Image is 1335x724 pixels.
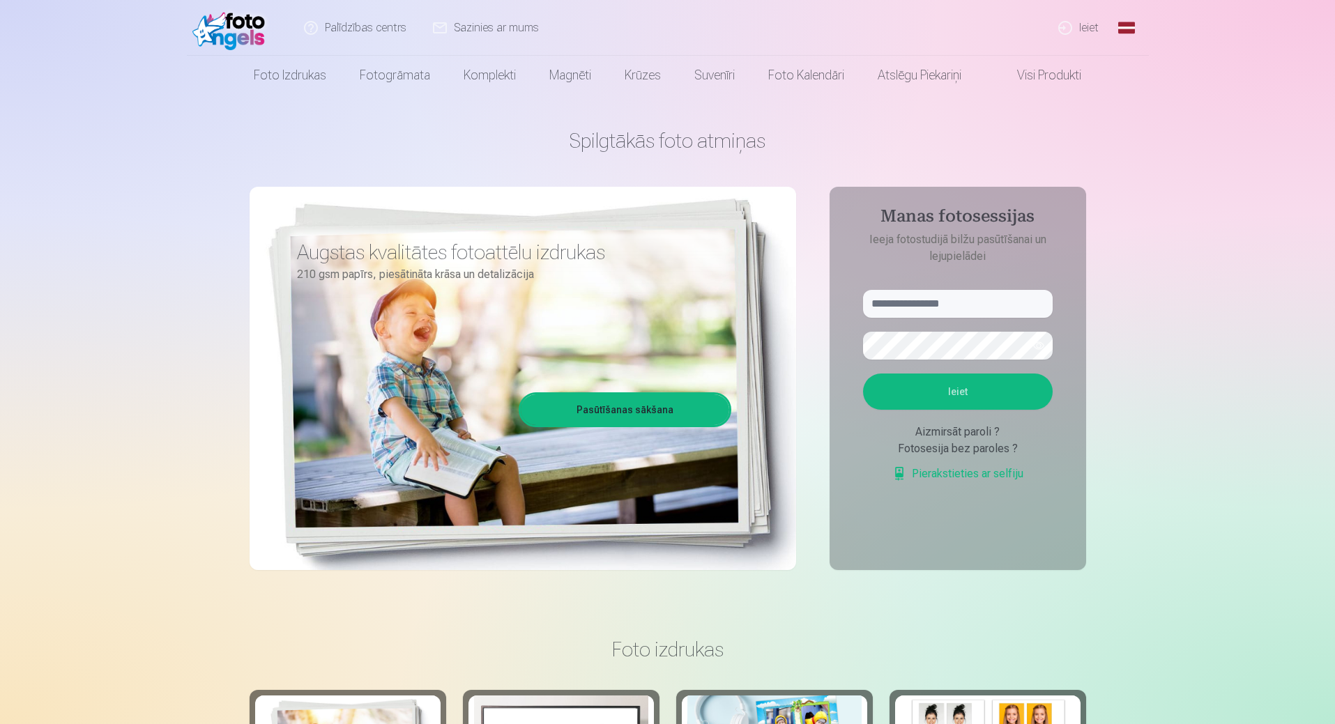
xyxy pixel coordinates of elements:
div: Fotosesija bez paroles ? [863,440,1053,457]
a: Atslēgu piekariņi [861,56,978,95]
a: Pierakstieties ar selfiju [892,465,1023,482]
p: Ieeja fotostudijā bilžu pasūtīšanai un lejupielādei [849,231,1067,265]
img: /fa1 [192,6,273,50]
a: Visi produkti [978,56,1098,95]
h3: Foto izdrukas [261,637,1075,662]
h4: Manas fotosessijas [849,206,1067,231]
a: Krūzes [608,56,678,95]
div: Aizmirsāt paroli ? [863,424,1053,440]
h1: Spilgtākās foto atmiņas [250,128,1086,153]
a: Fotogrāmata [343,56,447,95]
a: Foto kalendāri [752,56,861,95]
h3: Augstas kvalitātes fotoattēlu izdrukas [297,240,721,265]
button: Ieiet [863,373,1053,410]
a: Magnēti [533,56,608,95]
a: Komplekti [447,56,533,95]
a: Pasūtīšanas sākšana [521,394,729,425]
a: Foto izdrukas [237,56,343,95]
a: Suvenīri [678,56,752,95]
p: 210 gsm papīrs, piesātināta krāsa un detalizācija [297,265,721,284]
